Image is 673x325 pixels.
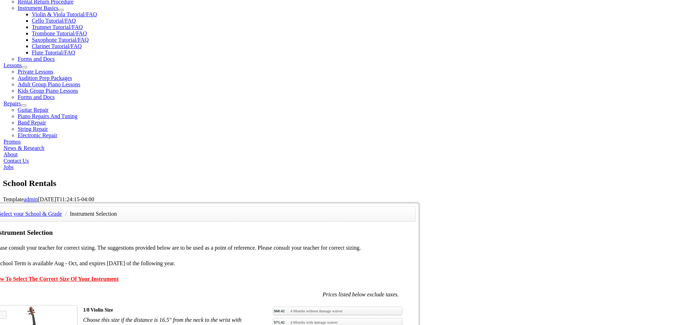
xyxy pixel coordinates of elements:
[18,132,57,138] a: Electronic Repair
[38,196,94,202] span: [DATE]T11:24:15-04:00
[4,100,21,106] a: Repairs
[4,139,21,145] a: Promos
[18,81,80,87] a: Adult Group Piano Lessons
[32,11,97,17] a: Violin & Viola Tutorial/FAQ
[63,211,68,217] span: /
[32,50,75,56] a: Flute Tutorial/FAQ
[18,107,49,113] a: Guitar Repair
[18,94,55,100] a: Forms and Docs
[83,305,262,315] div: 1/8 Violin Size
[4,151,18,157] a: About
[4,145,45,151] a: News & Research
[18,69,53,75] a: Private Lessons
[274,308,284,314] span: $60.42
[18,5,58,11] a: Instrument Basics
[18,75,72,81] a: Audition Prep Packages
[32,24,83,30] a: Trumpet Tutorial/FAQ
[70,209,117,219] li: Instrument Selection
[4,164,13,170] a: Jobs
[323,291,399,297] em: Prices listed below exclude taxes.
[18,113,77,119] a: Piano Repairs And Tuning
[4,158,29,164] a: Contact Us
[24,196,38,202] a: admin
[18,88,78,94] a: Kids Group Piano Lessons
[274,319,284,325] span: $75.42
[22,66,27,68] button: Open submenu of Lessons
[4,62,22,68] a: Lessons
[21,104,26,106] button: Open submenu of Repairs
[18,126,48,132] a: String Repair
[58,9,64,11] button: Open submenu of Instrument Basics
[18,56,55,62] a: Forms and Docs
[32,18,76,24] a: Cello Tutorial/FAQ
[273,307,402,315] a: $60.424 Months without damage waiver
[32,30,87,36] a: Trombone Tutorial/FAQ
[32,37,89,43] a: Saxophone Tutorial/FAQ
[18,120,46,126] a: Band Repair
[32,43,82,49] a: Clarinet Tutorial/FAQ
[3,196,24,202] span: Template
